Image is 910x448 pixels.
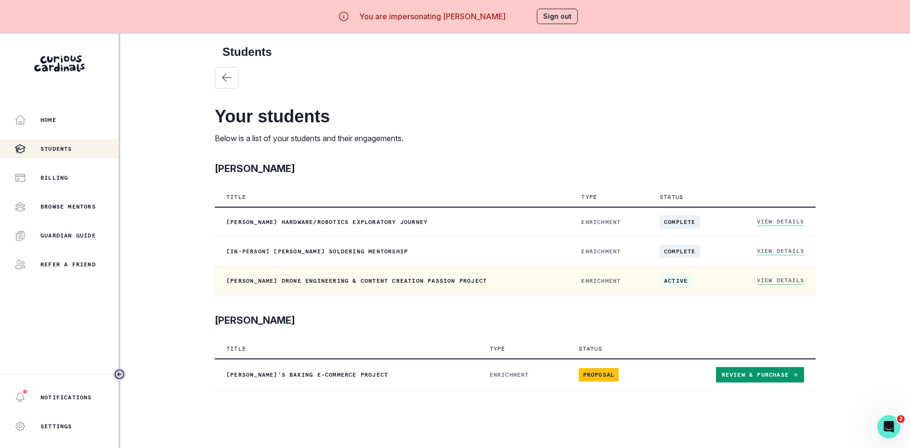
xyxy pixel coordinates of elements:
[226,277,558,285] p: [PERSON_NAME] Drone Engineering & Content Creation Passion Project
[40,394,92,401] p: Notifications
[660,274,692,288] span: active
[40,174,68,182] p: Billing
[215,161,295,176] p: [PERSON_NAME]
[581,193,597,201] p: Type
[581,248,637,255] p: ENRICHMENT
[716,367,804,382] a: Review & Purchase
[215,132,816,144] p: Below is a list of your students and their engagements.
[660,245,700,258] span: complete
[34,55,85,72] img: Curious Cardinals Logo
[757,218,804,226] a: View Details
[490,371,556,379] p: ENRICHMENT
[215,106,816,127] h2: Your students
[226,345,246,353] p: Title
[222,45,808,59] h2: Students
[537,9,578,24] button: Sign out
[40,261,96,268] p: Refer a friend
[877,415,900,438] iframe: Intercom live chat
[40,145,72,153] p: Students
[581,277,637,285] p: ENRICHMENT
[40,232,96,239] p: Guardian Guide
[660,193,683,201] p: Status
[490,345,506,353] p: Type
[215,313,295,328] p: [PERSON_NAME]
[579,368,619,382] span: Proposal
[579,345,602,353] p: Status
[226,248,558,255] p: [In-Person] [PERSON_NAME] Soldering Mentorship
[897,415,905,423] span: 2
[113,368,126,381] button: Toggle sidebar
[581,218,637,226] p: ENRICHMENT
[757,247,804,255] a: View Details
[359,11,506,22] p: You are impersonating [PERSON_NAME]
[226,218,558,226] p: [PERSON_NAME] Hardware/Robotics Exploratory Journey
[757,277,804,285] a: View Details
[40,116,56,124] p: Home
[660,215,700,229] span: complete
[40,422,72,430] p: Settings
[226,371,467,379] p: [PERSON_NAME]'s Baking E-commerce Project
[226,193,246,201] p: Title
[40,203,96,211] p: Browse Mentors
